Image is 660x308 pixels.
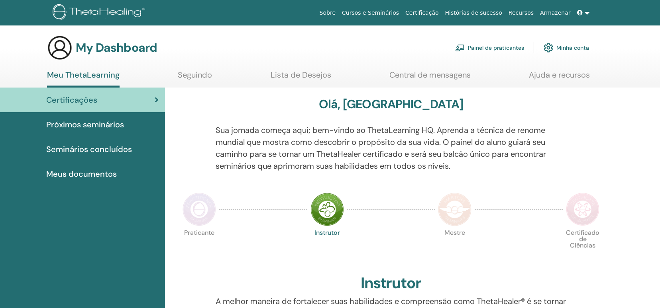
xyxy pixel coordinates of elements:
[544,39,589,57] a: Minha conta
[455,44,465,51] img: chalkboard-teacher.svg
[76,41,157,55] h3: My Dashboard
[183,193,216,226] img: Practitioner
[178,70,212,86] a: Seguindo
[47,35,73,60] img: generic-user-icon.jpg
[438,230,471,263] p: Mestre
[544,41,553,55] img: cog.svg
[566,193,599,226] img: Certificate of Science
[566,230,599,263] p: Certificado de Ciências
[316,6,339,20] a: Sobre
[46,119,124,131] span: Próximos seminários
[442,6,505,20] a: Histórias de sucesso
[455,39,524,57] a: Painel de praticantes
[271,70,331,86] a: Lista de Desejos
[46,168,117,180] span: Meus documentos
[216,124,566,172] p: Sua jornada começa aqui; bem-vindo ao ThetaLearning HQ. Aprenda a técnica de renome mundial que m...
[183,230,216,263] p: Praticante
[438,193,471,226] img: Master
[46,143,132,155] span: Seminários concluídos
[46,94,97,106] span: Certificações
[402,6,442,20] a: Certificação
[505,6,537,20] a: Recursos
[47,70,120,88] a: Meu ThetaLearning
[310,193,344,226] img: Instructor
[361,274,422,292] h2: Instrutor
[53,4,148,22] img: logo.png
[537,6,574,20] a: Armazenar
[339,6,402,20] a: Cursos e Seminários
[389,70,471,86] a: Central de mensagens
[529,70,590,86] a: Ajuda e recursos
[319,97,463,111] h3: Olá, [GEOGRAPHIC_DATA]
[310,230,344,263] p: Instrutor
